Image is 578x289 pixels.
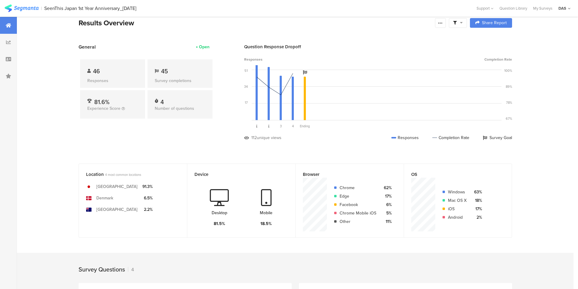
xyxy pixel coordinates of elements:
span: Experience Score [87,105,120,112]
div: Browser [303,171,387,178]
div: [GEOGRAPHIC_DATA] [96,206,138,213]
div: | [41,5,42,12]
div: Windows [448,189,467,195]
div: Completion Rate [432,135,469,141]
div: Support [477,4,493,13]
div: Edge [340,193,376,199]
div: Denmark [96,195,113,201]
span: General [79,43,96,50]
span: Share Report [482,21,507,25]
div: 89% [506,84,512,89]
div: Device [194,171,278,178]
span: Completion Rate [484,57,512,62]
div: Chrome Mobile iOS [340,210,376,216]
div: Survey Goal [483,135,512,141]
a: My Surveys [530,5,555,11]
div: Chrome [340,185,376,191]
div: 5% [381,210,392,216]
div: 11% [381,218,392,225]
div: Mac OS X [448,197,467,204]
span: 4 most common locations [105,172,141,177]
a: Question Library [496,5,530,11]
div: 63% [471,189,482,195]
div: 112 [251,135,257,141]
div: Survey completions [155,78,205,84]
span: 45 [161,67,168,76]
div: unique views [257,135,281,141]
div: 6.5% [142,195,153,201]
div: 17% [381,193,392,199]
div: 18.5% [260,221,272,227]
div: iOS [448,206,467,212]
i: Survey Goal [303,70,307,75]
div: Survey Questions [79,265,125,274]
span: 3 [280,124,282,129]
div: Mobile [260,210,272,216]
div: Android [448,214,467,221]
span: 4 [292,124,294,129]
div: Other [340,218,376,225]
div: Question Response Dropoff [244,43,512,50]
img: segmanta logo [5,5,39,12]
div: 2.2% [142,206,153,213]
div: 62% [381,185,392,191]
div: 78% [506,100,512,105]
div: 6% [381,202,392,208]
span: Number of questions [155,105,194,112]
div: Facebook [340,202,376,208]
div: 67% [506,116,512,121]
div: DAS [558,5,566,11]
div: 91.3% [142,183,153,190]
div: Ending [299,124,311,129]
div: 4 [160,97,164,103]
div: 100% [504,68,512,73]
div: 18% [471,197,482,204]
div: OS [411,171,495,178]
span: 46 [93,67,100,76]
div: [GEOGRAPHIC_DATA] [96,183,138,190]
div: Open [199,44,210,50]
div: 17% [471,206,482,212]
div: Desktop [212,210,227,216]
div: Location [86,171,170,178]
span: Responses [244,57,263,62]
div: 4 [128,266,134,273]
div: 2% [471,214,482,221]
div: Responses [87,78,138,84]
div: 81.5% [214,221,225,227]
div: Responses [391,135,419,141]
div: Results Overview [79,17,432,28]
div: 51 [244,68,248,73]
div: 17 [245,100,248,105]
span: 81.6% [94,97,110,106]
div: SeenThis Japan 1st Year Anniversary_[DATE] [44,5,136,11]
div: 34 [244,84,248,89]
